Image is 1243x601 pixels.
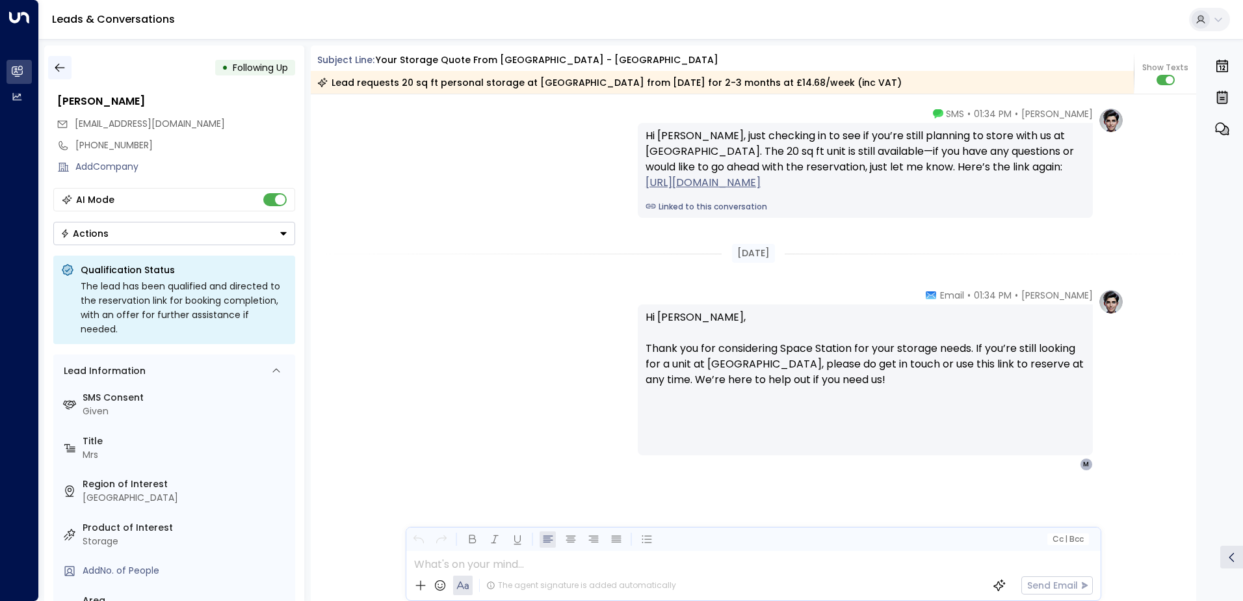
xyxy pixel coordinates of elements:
[75,117,225,130] span: [EMAIL_ADDRESS][DOMAIN_NAME]
[1015,107,1018,120] span: •
[53,222,295,245] div: Button group with a nested menu
[83,477,290,491] label: Region of Interest
[83,391,290,405] label: SMS Consent
[967,289,971,302] span: •
[317,53,374,66] span: Subject Line:
[1052,535,1083,544] span: Cc Bcc
[83,448,290,462] div: Mrs
[81,279,287,336] div: The lead has been qualified and directed to the reservation link for booking completion, with an ...
[433,531,449,548] button: Redo
[486,580,676,591] div: The agent signature is added automatically
[75,160,295,174] div: AddCompany
[376,53,718,67] div: Your storage quote from [GEOGRAPHIC_DATA] - [GEOGRAPHIC_DATA]
[83,564,290,578] div: AddNo. of People
[75,139,295,152] div: [PHONE_NUMBER]
[222,56,228,79] div: •
[1047,533,1088,546] button: Cc|Bcc
[732,244,775,263] div: [DATE]
[83,535,290,548] div: Storage
[646,128,1085,191] div: Hi [PERSON_NAME], just checking in to see if you’re still planning to store with us at [GEOGRAPHI...
[1098,289,1124,315] img: profile-logo.png
[53,222,295,245] button: Actions
[52,12,175,27] a: Leads & Conversations
[83,434,290,448] label: Title
[1142,62,1188,73] span: Show Texts
[1080,458,1093,471] div: M
[57,94,295,109] div: [PERSON_NAME]
[60,228,109,239] div: Actions
[83,491,290,505] div: [GEOGRAPHIC_DATA]
[410,531,426,548] button: Undo
[967,107,971,120] span: •
[974,289,1012,302] span: 01:34 PM
[1021,289,1093,302] span: [PERSON_NAME]
[646,175,761,191] a: [URL][DOMAIN_NAME]
[1015,289,1018,302] span: •
[233,61,288,74] span: Following Up
[646,201,1085,213] a: Linked to this conversation
[59,364,146,378] div: Lead Information
[81,263,287,276] p: Qualification Status
[940,289,964,302] span: Email
[1021,107,1093,120] span: [PERSON_NAME]
[317,76,902,89] div: Lead requests 20 sq ft personal storage at [GEOGRAPHIC_DATA] from [DATE] for 2-3 months at £14.68...
[83,405,290,418] div: Given
[76,193,114,206] div: AI Mode
[1065,535,1067,544] span: |
[1098,107,1124,133] img: profile-logo.png
[974,107,1012,120] span: 01:34 PM
[646,310,1085,403] p: Hi [PERSON_NAME], Thank you for considering Space Station for your storage needs. If you’re still...
[83,521,290,535] label: Product of Interest
[75,117,225,131] span: matoghs@yahoo.com
[946,107,964,120] span: SMS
